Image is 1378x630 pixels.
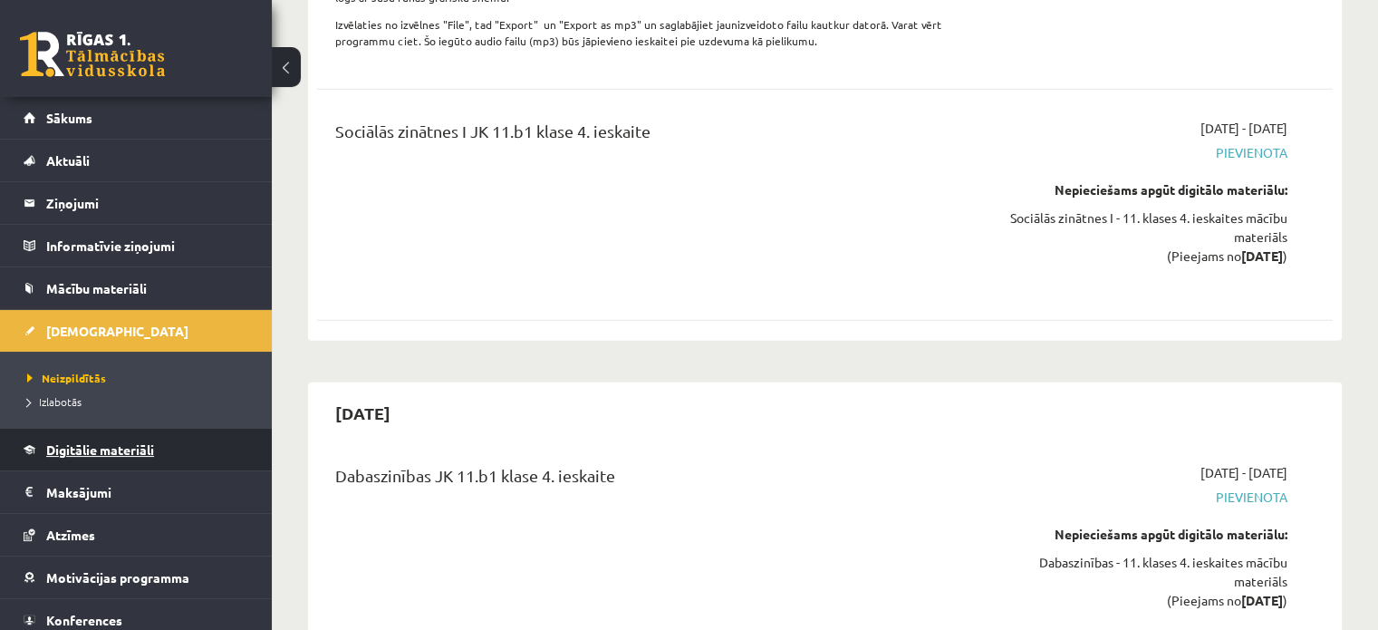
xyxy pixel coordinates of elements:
[24,267,249,309] a: Mācību materiāli
[335,119,961,152] div: Sociālās zinātnes I JK 11.b1 klase 4. ieskaite
[46,569,189,586] span: Motivācijas programma
[1241,247,1283,264] strong: [DATE]
[24,140,249,181] a: Aktuāli
[988,208,1287,266] div: Sociālās zinātnes I - 11. klases 4. ieskaites mācību materiāls (Pieejams no )
[1200,119,1287,138] span: [DATE] - [DATE]
[24,429,249,470] a: Digitālie materiāli
[27,371,106,385] span: Neizpildītās
[46,152,90,169] span: Aktuāli
[1200,463,1287,482] span: [DATE] - [DATE]
[24,225,249,267] a: Informatīvie ziņojumi
[46,110,92,126] span: Sākums
[24,471,249,513] a: Maksājumi
[1241,592,1283,608] strong: [DATE]
[317,392,409,434] h2: [DATE]
[46,527,95,543] span: Atzīmes
[24,182,249,224] a: Ziņojumi
[20,32,165,77] a: Rīgas 1. Tālmācības vidusskola
[988,180,1287,199] div: Nepieciešams apgūt digitālo materiālu:
[988,488,1287,507] span: Pievienota
[988,525,1287,544] div: Nepieciešams apgūt digitālo materiālu:
[27,393,254,410] a: Izlabotās
[24,514,249,556] a: Atzīmes
[46,182,249,224] legend: Ziņojumi
[46,323,188,339] span: [DEMOGRAPHIC_DATA]
[24,557,249,598] a: Motivācijas programma
[27,394,82,409] span: Izlabotās
[335,16,961,49] p: Izvēlaties no izvēlnes "File", tad "Export" un "Export as mp3" un saglabājiet jaunizveidoto failu...
[46,612,122,628] span: Konferences
[24,97,249,139] a: Sākums
[335,463,961,497] div: Dabaszinības JK 11.b1 klase 4. ieskaite
[46,225,249,267] legend: Informatīvie ziņojumi
[24,310,249,352] a: [DEMOGRAPHIC_DATA]
[988,553,1287,610] div: Dabaszinības - 11. klases 4. ieskaites mācību materiāls (Pieejams no )
[46,280,147,296] span: Mācību materiāli
[46,441,154,458] span: Digitālie materiāli
[46,471,249,513] legend: Maksājumi
[988,143,1287,162] span: Pievienota
[27,370,254,386] a: Neizpildītās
